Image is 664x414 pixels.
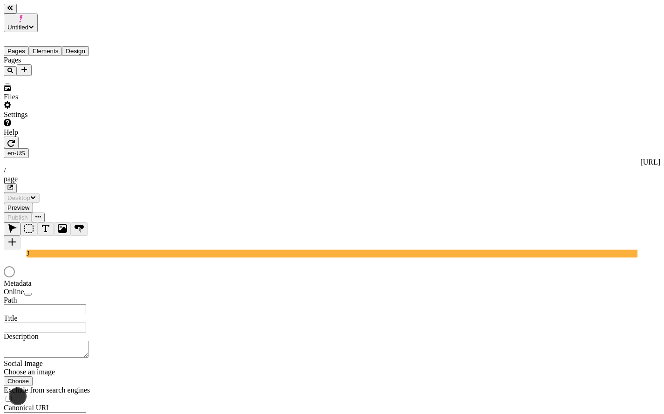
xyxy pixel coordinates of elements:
span: Choose [7,378,29,385]
button: Text [37,222,54,236]
span: Social Image [4,359,43,367]
div: / [4,166,660,175]
span: Online [4,288,24,296]
span: Exclude from search engines [4,386,90,394]
button: Preview [4,203,33,213]
button: Elements [29,46,62,56]
button: Publish [4,213,32,222]
span: Title [4,314,18,322]
div: Metadata [4,279,115,288]
span: Description [4,332,39,340]
button: Box [20,222,37,236]
div: Files [4,93,115,101]
div: page [4,175,660,183]
span: en-US [7,150,25,157]
button: Desktop [4,193,40,203]
div: Settings [4,110,115,119]
div: Help [4,128,115,137]
span: Publish [7,214,28,221]
button: Open locale picker [4,148,29,158]
button: Button [71,222,88,236]
button: Untitled [4,14,38,32]
span: Canonical URL [4,404,51,412]
div: Choose an image [4,368,115,376]
button: Design [62,46,89,56]
span: Desktop [7,194,30,201]
span: Untitled [7,24,28,31]
div: [URL] [4,158,660,166]
span: Path [4,296,17,304]
div: J [27,250,637,258]
span: Preview [7,204,29,211]
button: Pages [4,46,29,56]
button: Choose [4,376,33,386]
div: Pages [4,56,115,64]
button: Image [54,222,71,236]
button: Add new [17,64,32,76]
